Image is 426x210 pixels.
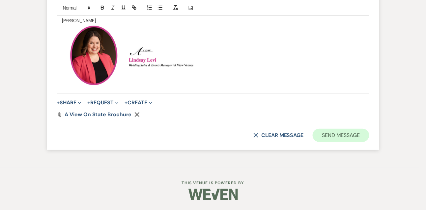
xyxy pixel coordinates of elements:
img: Weven Logo [188,183,238,206]
span: + [125,100,128,105]
img: Screenshot 2025-04-02 at 3.38.19 PM.png [129,46,195,67]
img: Screenshot 2025-03-27 at 12.26.26 PM.png [62,24,128,89]
span: + [87,100,90,105]
button: Clear message [253,133,303,138]
span: Kindest Regards, [62,10,95,16]
p: [PERSON_NAME] [62,17,364,24]
button: Share [57,100,82,105]
a: A View on State Brochure [65,112,132,117]
button: Create [125,100,152,105]
button: Request [87,100,119,105]
button: Send Message [313,129,369,142]
span: + [57,100,60,105]
span: A View on State Brochure [65,111,132,118]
